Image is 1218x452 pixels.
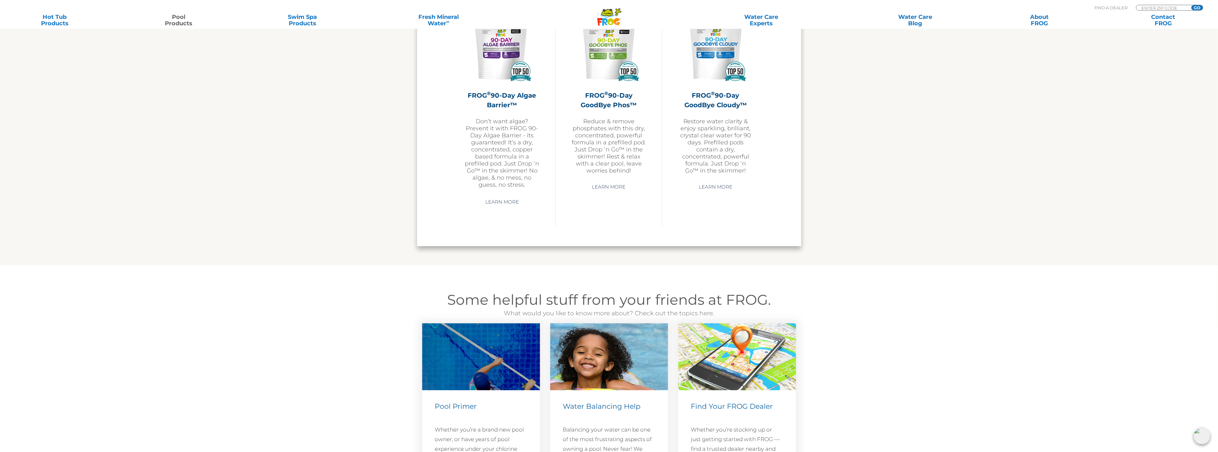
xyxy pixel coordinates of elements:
[679,10,753,84] img: 90-DAY-GOODBYE-CLOUDY-30K-FRONTVIEW-FORM_PSN.webp
[867,14,964,27] a: Water CareBlog
[678,10,753,176] a: FROG®90-Day GoodBye Cloudy™Restore water clarity & enjoy sparkling, brilliant, crystal clear wate...
[478,196,526,208] a: Learn More
[711,90,715,96] sup: ®
[6,14,103,27] a: Hot TubProducts
[678,323,796,390] img: Find a Dealer Image (546 x 310 px)
[422,323,540,390] img: hp-featured-image-1
[1094,5,1128,11] p: Find A Dealer
[1194,428,1210,444] img: openIcon
[604,90,608,96] sup: ®
[417,309,801,318] p: What would you like to know more about? Check out the topics here.
[465,10,539,84] img: 90-DAY-ALGAE-BARRIER-30K-FRONTVIEW-FORM_PSN.webp
[691,181,740,193] a: Learn More
[678,91,753,110] h2: FROG 90-Day GoodBye Cloudy™
[417,291,801,309] h2: Some helpful stuff from your friends at FROG.
[683,14,840,27] a: Water CareExperts
[991,14,1088,27] a: AboutFROG
[254,14,351,27] a: Swim SpaProducts
[572,118,646,174] p: Reduce & remove phosphates with this dry, concentrated, powerful formula in a prefilled pod. Just...
[465,91,539,110] h2: FROG 90-Day Algae Barrier™
[1141,5,1184,11] input: Zip Code Form
[678,118,753,174] p: Restore water clarity & enjoy sparkling, brilliant, crystal clear water for 90 days. Prefilled po...
[572,10,646,84] img: 90-DAY-GOODBYE-PHOS-30K-FRONTVIEW-FORM_PSN.webp
[130,14,227,27] a: PoolProducts
[435,402,477,410] span: Pool Primer
[572,91,646,110] h2: FROG 90-Day GoodBye Phos™
[691,402,773,410] span: Find Your FROG Dealer
[487,90,491,96] sup: ®
[550,323,668,390] img: hp-featured-image-2
[465,10,539,188] a: FROG®90-Day Algae Barrier™Don’t want algae? Prevent it with FROG 90-Day Algae Barrier - its guara...
[585,181,633,193] a: Learn More
[446,19,449,24] sup: ∞
[378,14,499,27] a: Fresh MineralWater∞
[1115,14,1212,27] a: ContactFROG
[563,402,641,410] span: Water Balancing Help
[1191,5,1203,10] input: GO
[572,10,646,176] a: FROG®90-Day GoodBye Phos™Reduce & remove phosphates with this dry, concentrated, powerful formula...
[465,118,539,188] p: Don’t want algae? Prevent it with FROG 90-Day Algae Barrier - its guaranteed! It’s a dry, concent...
